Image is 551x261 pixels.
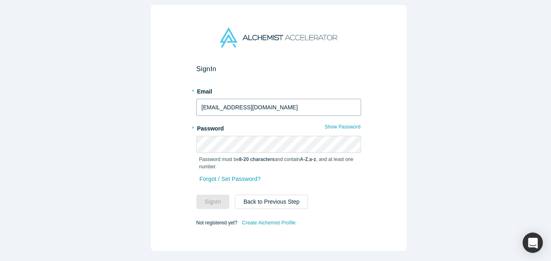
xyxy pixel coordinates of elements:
a: Create Alchemist Profile [241,217,296,228]
strong: a-z [309,157,316,162]
button: SignIn [196,195,230,209]
h2: Sign In [196,65,361,73]
a: Forgot / Set Password? [199,172,261,186]
img: Alchemist Accelerator Logo [220,28,337,48]
strong: 8-20 characters [239,157,275,162]
button: Show Password [324,122,361,132]
label: Email [196,85,361,96]
label: Password [196,122,361,133]
p: Password must be and contain , , and at least one number. [199,156,358,170]
span: Not registered yet? [196,220,237,226]
strong: A-Z [300,157,308,162]
button: Back to Previous Step [235,195,308,209]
